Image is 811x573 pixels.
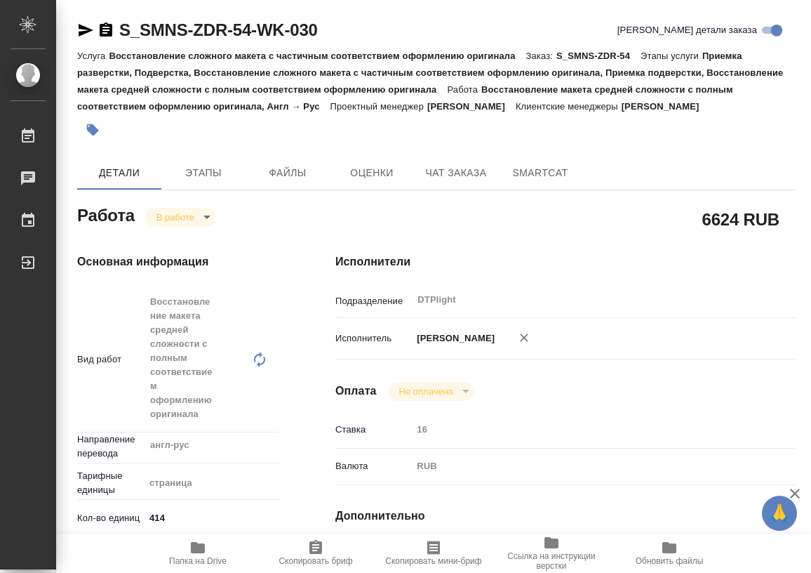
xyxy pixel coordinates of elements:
p: Заказ: [526,51,556,61]
p: Услуга [77,51,109,61]
p: Валюта [335,459,412,473]
span: 🙏 [768,499,791,528]
h4: Исполнители [335,253,796,270]
input: Пустое поле [412,419,757,440]
button: В работе [152,211,199,223]
div: В работе [145,208,215,227]
p: Проектный менеджер [330,101,427,112]
h4: Основная информация [77,253,279,270]
p: Кол-во единиц [77,511,145,525]
h4: Дополнительно [335,508,796,525]
span: Папка на Drive [169,556,227,566]
p: [PERSON_NAME] [427,101,516,112]
p: Ставка [335,423,412,437]
p: Клиентские менеджеры [516,101,622,112]
span: Этапы [170,164,237,182]
h2: Работа [77,202,135,227]
h4: Оплата [335,383,377,400]
div: В работе [388,382,474,401]
button: Ссылка на инструкции верстки [492,534,610,573]
p: Работа [447,84,481,95]
button: Удалить исполнителя [509,322,539,353]
p: [PERSON_NAME] [412,331,495,345]
button: Обновить файлы [610,534,728,573]
button: Скопировать ссылку для ЯМессенджера [77,22,94,39]
p: Этапы услуги [641,51,702,61]
p: Восстановление сложного макета с частичным соответствием оформлению оригинала [109,51,525,61]
span: Оценки [338,164,405,182]
button: Скопировать мини-бриф [375,534,492,573]
button: Скопировать ссылку [98,22,114,39]
button: Скопировать бриф [257,534,375,573]
p: Исполнитель [335,331,412,345]
p: Приемка разверстки, Подверстка, Восстановление сложного макета с частичным соответствием оформлен... [77,51,783,95]
span: Ссылка на инструкции верстки [501,551,602,571]
button: Папка на Drive [139,534,257,573]
span: Чат заказа [422,164,490,182]
span: Скопировать мини-бриф [385,556,481,566]
span: SmartCat [507,164,574,182]
span: Обновить файлы [636,556,704,566]
div: RUB [412,454,757,478]
p: Подразделение [335,294,412,308]
div: страница [145,471,279,495]
button: Не оплачена [395,386,457,397]
span: Детали [86,164,153,182]
p: S_SMNS-ZDR-54 [556,51,641,61]
button: Добавить тэг [77,114,108,145]
span: Скопировать бриф [279,556,352,566]
p: Тарифные единицы [77,469,145,497]
h2: 6624 RUB [702,207,779,231]
p: Направление перевода [77,433,145,461]
button: 🙏 [762,496,797,531]
input: ✎ Введи что-нибудь [145,508,279,528]
span: [PERSON_NAME] детали заказа [617,23,757,37]
span: Файлы [254,164,321,182]
p: [PERSON_NAME] [622,101,710,112]
p: Вид работ [77,353,145,367]
a: S_SMNS-ZDR-54-WK-030 [119,20,318,39]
